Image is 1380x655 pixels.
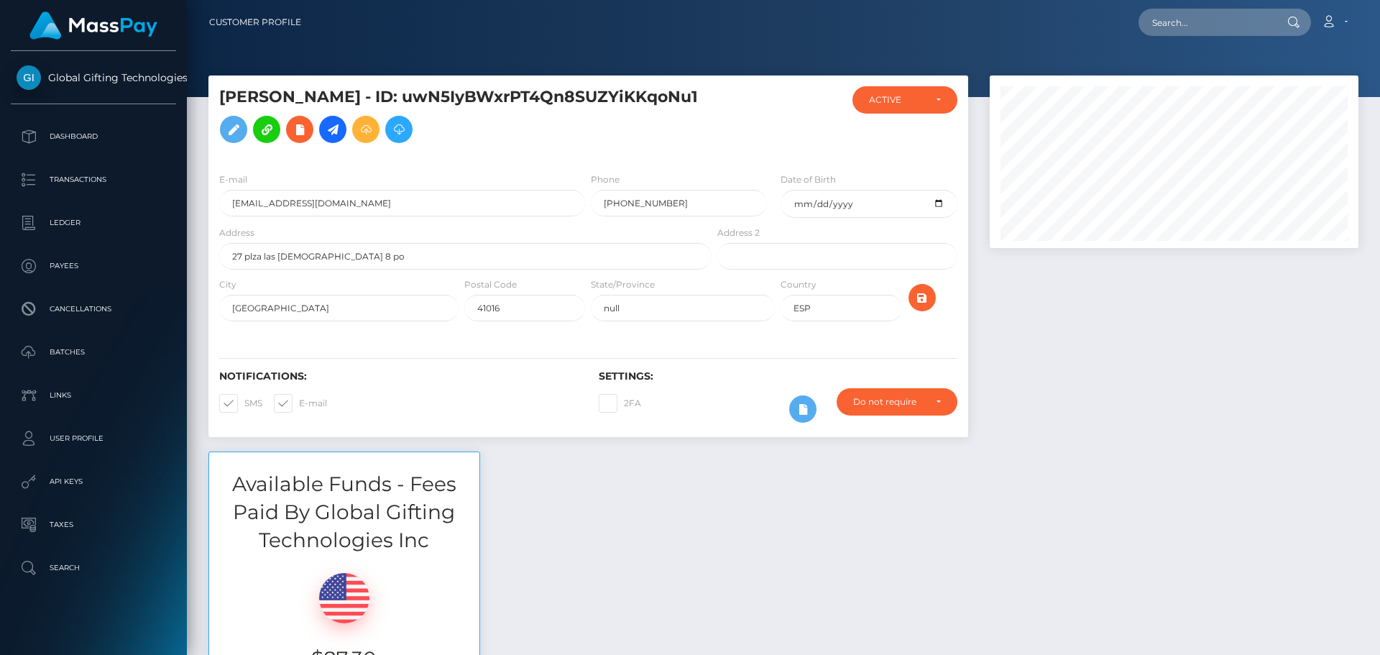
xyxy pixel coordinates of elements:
[17,471,170,493] p: API Keys
[11,248,176,284] a: Payees
[1138,9,1274,36] input: Search...
[219,173,247,186] label: E-mail
[209,7,301,37] a: Customer Profile
[599,394,641,413] label: 2FA
[11,421,176,457] a: User Profile
[219,370,577,383] h6: Notifications:
[17,255,170,277] p: Payees
[219,86,704,150] h5: [PERSON_NAME] - ID: uwN5IyBWxrPT4Qn8SUZYiKKqoNu1
[11,507,176,543] a: Taxes
[17,65,41,90] img: Global Gifting Technologies Inc
[853,396,924,408] div: Do not require
[17,212,170,234] p: Ledger
[852,86,957,114] button: ACTIVE
[781,173,836,186] label: Date of Birth
[781,278,816,291] label: Country
[17,342,170,363] p: Batches
[11,71,176,84] span: Global Gifting Technologies Inc
[869,94,924,106] div: ACTIVE
[209,470,479,555] h3: Available Funds - Fees Paid By Global Gifting Technologies Inc
[17,514,170,536] p: Taxes
[11,550,176,586] a: Search
[319,573,369,623] img: USD.png
[11,377,176,413] a: Links
[599,370,957,383] h6: Settings:
[11,162,176,198] a: Transactions
[11,334,176,370] a: Batches
[319,116,346,143] a: Initiate Payout
[717,226,760,239] label: Address 2
[837,388,957,416] button: Do not require
[11,205,176,241] a: Ledger
[219,226,254,239] label: Address
[17,126,170,147] p: Dashboard
[17,428,170,449] p: User Profile
[11,291,176,327] a: Cancellations
[591,278,655,291] label: State/Province
[11,464,176,500] a: API Keys
[29,12,157,40] img: MassPay Logo
[17,298,170,320] p: Cancellations
[219,278,236,291] label: City
[591,173,620,186] label: Phone
[219,394,262,413] label: SMS
[17,557,170,579] p: Search
[274,394,327,413] label: E-mail
[17,169,170,191] p: Transactions
[464,278,517,291] label: Postal Code
[17,385,170,406] p: Links
[11,119,176,155] a: Dashboard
